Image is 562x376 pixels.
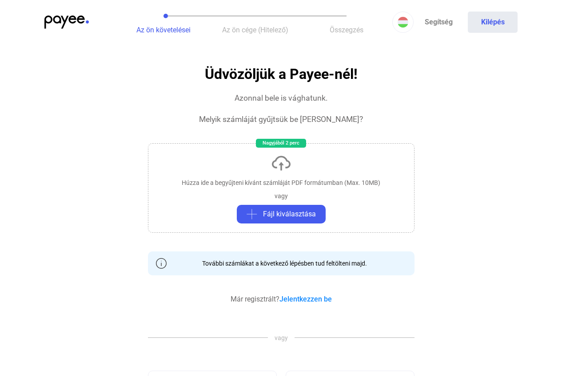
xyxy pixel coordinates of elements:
[222,26,288,34] span: Az ön cége (Hitelező)
[136,26,191,34] span: Az ön követelései
[156,258,167,269] img: info-grey-outline
[279,295,332,303] a: Jelentkezzen be
[235,93,328,103] div: Azonnal bele is vághatunk.
[392,12,414,33] button: HU
[205,67,358,82] h1: Üdvözöljük a Payee-nél!
[275,192,288,200] div: vagy
[256,139,306,148] div: Nagyjából 2 perc
[414,12,463,33] a: Segítség
[468,12,518,33] button: Kilépés
[398,17,408,27] img: HU
[237,205,326,223] button: plus-greyFájl kiválasztása
[330,26,363,34] span: Összegzés
[182,178,380,187] div: Húzza ide a begyűjteni kívánt számláját PDF formátumban (Max. 10MB)
[231,294,332,305] div: Már regisztrált?
[263,209,316,219] span: Fájl kiválasztása
[199,114,363,125] div: Melyik számláját gyűjtsük be [PERSON_NAME]?
[247,209,257,219] img: plus-grey
[268,333,295,342] span: vagy
[195,259,367,268] div: További számlákat a következő lépésben tud feltölteni majd.
[271,153,292,174] img: upload-cloud
[44,16,89,29] img: payee-logo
